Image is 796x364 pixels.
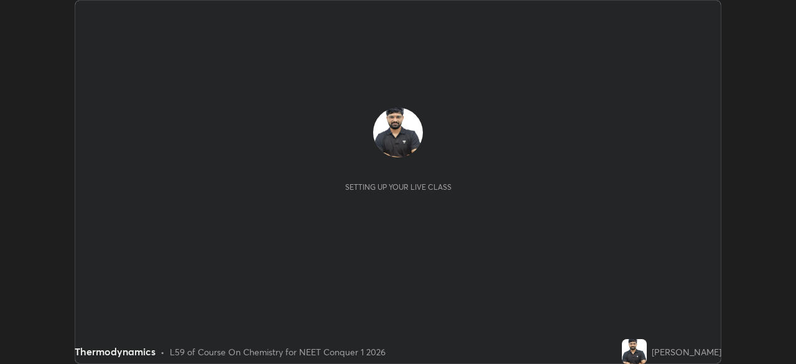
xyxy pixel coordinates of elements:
[373,108,423,157] img: cf491ae460674f9490001725c6d479a7.jpg
[75,344,155,359] div: Thermodynamics
[652,345,721,358] div: [PERSON_NAME]
[170,345,386,358] div: L59 of Course On Chemistry for NEET Conquer 1 2026
[345,182,451,192] div: Setting up your live class
[622,339,647,364] img: cf491ae460674f9490001725c6d479a7.jpg
[160,345,165,358] div: •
